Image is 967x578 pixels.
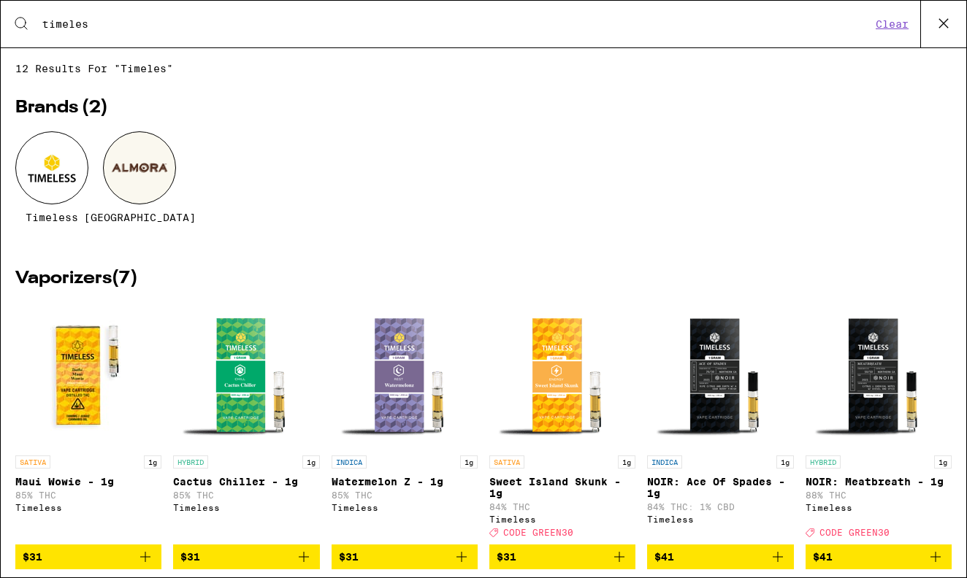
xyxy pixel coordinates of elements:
p: NOIR: Meatbreath - 1g [806,476,952,488]
p: 1g [618,455,635,469]
p: SATIVA [15,455,50,469]
button: Add to bag [173,544,319,569]
button: Add to bag [647,544,793,569]
span: $31 [339,551,359,563]
a: Open page for NOIR: Ace Of Spades - 1g from Timeless [647,302,793,544]
p: Cactus Chiller - 1g [173,476,319,488]
span: 12 results for "timeles" [15,63,952,74]
span: Timeless [26,212,78,223]
h2: Vaporizers ( 7 ) [15,270,952,288]
div: Timeless [489,515,635,524]
p: SATIVA [489,455,524,469]
p: INDICA [647,455,682,469]
img: Timeless - Watermelon Z - 1g [332,302,478,448]
img: Timeless - Cactus Chiller - 1g [173,302,319,448]
a: Open page for Maui Wowie - 1g from Timeless [15,302,161,544]
p: NOIR: Ace Of Spades - 1g [647,476,793,499]
div: Timeless [332,503,478,512]
span: CODE GREEN30 [503,528,573,537]
button: Add to bag [332,544,478,569]
h2: Brands ( 2 ) [15,99,952,117]
p: 85% THC [332,490,478,500]
img: Timeless - Maui Wowie - 1g [15,302,161,448]
div: Timeless [647,515,793,524]
p: 85% THC [173,490,319,500]
p: HYBRID [173,455,208,469]
button: Add to bag [489,544,635,569]
div: Timeless [173,503,319,512]
p: HYBRID [806,455,841,469]
span: $31 [180,551,200,563]
p: 85% THC [15,490,161,500]
p: 1g [460,455,478,469]
div: Timeless [806,503,952,512]
a: Open page for Watermelon Z - 1g from Timeless [332,302,478,544]
span: $41 [813,551,833,563]
button: Add to bag [806,544,952,569]
a: Open page for Cactus Chiller - 1g from Timeless [173,302,319,544]
p: 88% THC [806,490,952,500]
span: [GEOGRAPHIC_DATA] [84,212,196,223]
p: 1g [776,455,794,469]
span: $31 [23,551,42,563]
a: Open page for NOIR: Meatbreath - 1g from Timeless [806,302,952,544]
span: $31 [497,551,516,563]
p: Sweet Island Skunk - 1g [489,476,635,499]
span: Hi. Need any help? [9,10,105,22]
img: Timeless - Sweet Island Skunk - 1g [489,302,635,448]
a: Open page for Sweet Island Skunk - 1g from Timeless [489,302,635,544]
p: 1g [144,455,161,469]
button: Clear [871,18,913,31]
img: Timeless - NOIR: Ace Of Spades - 1g [647,302,793,448]
p: INDICA [332,455,367,469]
div: Timeless [15,503,161,512]
img: Timeless - NOIR: Meatbreath - 1g [806,302,952,448]
p: 84% THC [489,502,635,512]
button: Add to bag [15,544,161,569]
p: 1g [302,455,320,469]
p: 84% THC: 1% CBD [647,502,793,512]
input: Search for products & categories [42,18,871,31]
span: CODE GREEN30 [819,528,890,537]
p: Maui Wowie - 1g [15,476,161,488]
span: $41 [654,551,674,563]
p: Watermelon Z - 1g [332,476,478,488]
p: 1g [934,455,952,469]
